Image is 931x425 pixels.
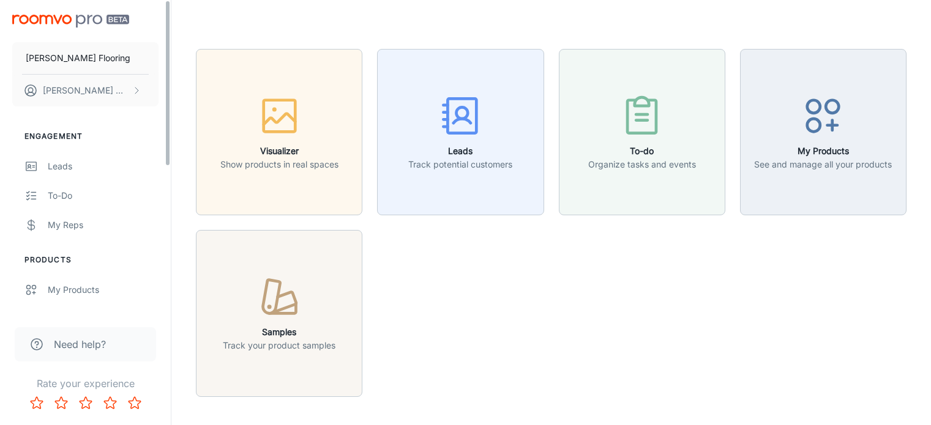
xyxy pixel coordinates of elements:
button: SamplesTrack your product samples [196,230,362,396]
button: [PERSON_NAME] Flooring [12,42,159,74]
button: Rate 5 star [122,391,147,415]
div: To-do [48,189,159,202]
p: Rate your experience [10,376,161,391]
button: [PERSON_NAME] Wood [12,75,159,106]
img: Roomvo PRO Beta [12,15,129,28]
a: My ProductsSee and manage all your products [740,125,907,138]
h6: My Products [754,144,892,158]
button: Rate 3 star [73,391,98,415]
h6: Leads [408,144,512,158]
div: Leads [48,160,159,173]
p: Show products in real spaces [220,158,338,171]
button: To-doOrganize tasks and events [559,49,725,215]
p: See and manage all your products [754,158,892,171]
p: Track your product samples [223,339,335,352]
p: [PERSON_NAME] Wood [43,84,129,97]
p: Track potential customers [408,158,512,171]
div: My Products [48,283,159,297]
a: LeadsTrack potential customers [377,125,544,138]
h6: To-do [588,144,696,158]
button: My ProductsSee and manage all your products [740,49,907,215]
h6: Visualizer [220,144,338,158]
div: My Reps [48,218,159,232]
a: To-doOrganize tasks and events [559,125,725,138]
button: Rate 1 star [24,391,49,415]
a: SamplesTrack your product samples [196,306,362,319]
button: Rate 2 star [49,391,73,415]
button: Rate 4 star [98,391,122,415]
button: VisualizerShow products in real spaces [196,49,362,215]
span: Need help? [54,337,106,352]
h6: Samples [223,325,335,339]
p: Organize tasks and events [588,158,696,171]
div: Suppliers [48,312,159,326]
button: LeadsTrack potential customers [377,49,544,215]
p: [PERSON_NAME] Flooring [26,51,130,65]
